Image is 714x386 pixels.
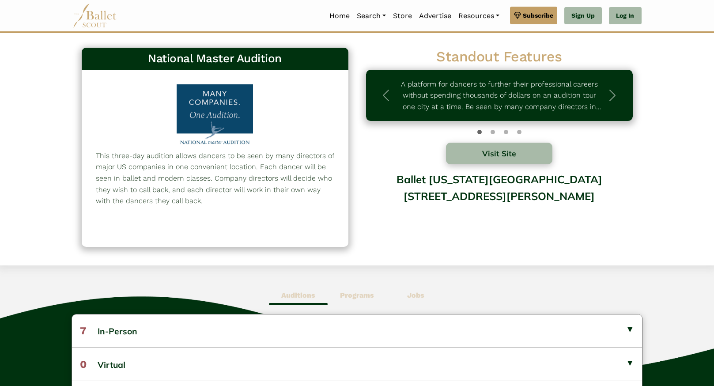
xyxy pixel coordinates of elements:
[89,51,341,66] h3: National Master Audition
[353,7,389,25] a: Search
[366,167,633,238] div: Ballet [US_STATE][GEOGRAPHIC_DATA][STREET_ADDRESS][PERSON_NAME]
[514,11,521,20] img: gem.svg
[564,7,602,25] a: Sign Up
[510,7,557,24] a: Subscribe
[523,11,553,20] span: Subscribe
[80,325,87,337] span: 7
[326,7,353,25] a: Home
[504,125,508,139] button: Slide 2
[397,79,602,113] p: A platform for dancers to further their professional careers without spending thousands of dollar...
[491,125,495,139] button: Slide 1
[455,7,503,25] a: Resources
[477,125,482,139] button: Slide 0
[96,150,334,207] p: This three-day audition allows dancers to be seen by many directors of major US companies in one ...
[72,348,642,381] button: 0Virtual
[281,291,315,299] b: Auditions
[366,48,633,66] h2: Standout Features
[407,291,424,299] b: Jobs
[340,291,374,299] b: Programs
[72,314,642,347] button: 7In-Person
[80,358,87,371] span: 0
[446,143,553,164] button: Visit Site
[517,125,521,139] button: Slide 3
[389,7,416,25] a: Store
[416,7,455,25] a: Advertise
[609,7,641,25] a: Log In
